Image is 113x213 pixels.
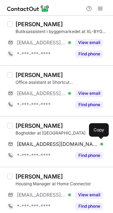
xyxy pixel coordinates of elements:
button: Reveal Button [75,152,103,159]
span: [EMAIL_ADDRESS][DOMAIN_NAME] [17,192,66,198]
button: Reveal Button [75,101,103,108]
div: Office assistant at Shortcut [GEOGRAPHIC_DATA] [16,79,109,86]
button: Reveal Button [75,50,103,58]
div: [PERSON_NAME] [16,122,63,129]
button: Reveal Button [75,39,103,46]
div: [PERSON_NAME] [16,21,63,28]
img: ContactOut v5.3.10 [7,4,49,13]
div: Housing Manager at Home Connector [16,181,109,187]
button: Reveal Button [75,191,103,198]
span: [EMAIL_ADDRESS][DOMAIN_NAME] [17,90,66,97]
div: [PERSON_NAME] [16,71,63,78]
span: [EMAIL_ADDRESS][DOMAIN_NAME] [17,39,66,46]
div: [PERSON_NAME] [16,173,63,180]
button: Reveal Button [75,90,103,97]
div: Butiksassistent i byggemarkedet at XL-BYG Kjellerup Tømmerhandel A/S [16,28,109,35]
button: Reveal Button [75,203,103,210]
div: Bogholder at [GEOGRAPHIC_DATA] [16,130,109,136]
span: [EMAIL_ADDRESS][DOMAIN_NAME] [17,141,98,147]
